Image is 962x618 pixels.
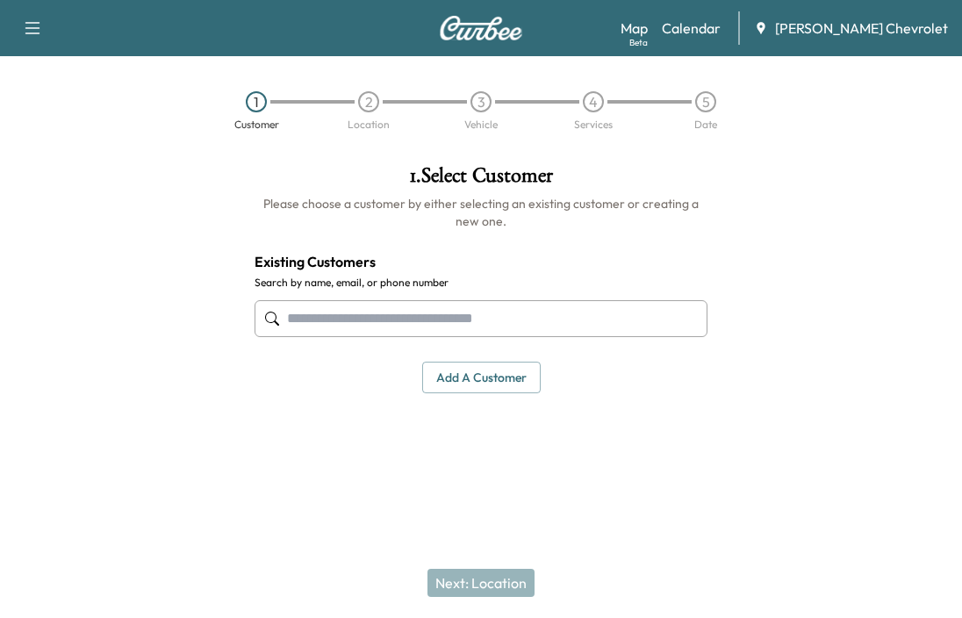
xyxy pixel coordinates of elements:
[583,91,604,112] div: 4
[574,119,613,130] div: Services
[621,18,648,39] a: MapBeta
[255,251,707,272] h4: Existing Customers
[255,276,707,290] label: Search by name, email, or phone number
[629,36,648,49] div: Beta
[695,91,716,112] div: 5
[439,16,523,40] img: Curbee Logo
[234,119,279,130] div: Customer
[246,91,267,112] div: 1
[464,119,498,130] div: Vehicle
[348,119,390,130] div: Location
[255,165,707,195] h1: 1 . Select Customer
[775,18,948,39] span: [PERSON_NAME] Chevrolet
[358,91,379,112] div: 2
[470,91,492,112] div: 3
[662,18,721,39] a: Calendar
[422,362,541,394] button: Add a customer
[255,195,707,230] h6: Please choose a customer by either selecting an existing customer or creating a new one.
[694,119,717,130] div: Date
